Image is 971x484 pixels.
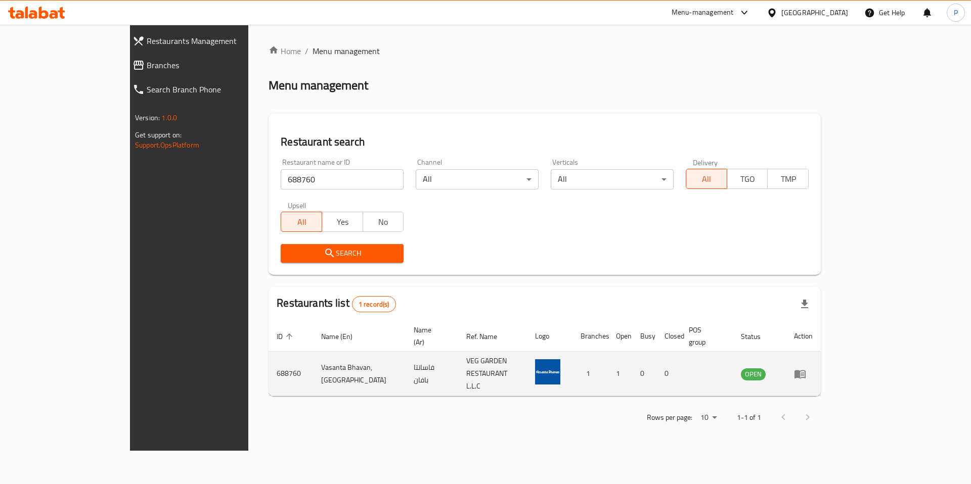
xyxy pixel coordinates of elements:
a: Support.OpsPlatform [135,138,199,152]
button: All [281,212,322,232]
a: Branches [124,53,292,77]
span: OPEN [741,368,766,380]
span: Status [741,330,774,343]
div: All [551,169,674,189]
span: Get support on: [135,128,182,141]
span: All [690,172,723,186]
a: Search Branch Phone [124,77,292,102]
td: 1 [608,352,632,396]
td: 0 [656,352,681,396]
a: Restaurants Management [124,29,292,53]
h2: Restaurant search [281,134,809,150]
div: Menu-management [672,7,734,19]
span: Search Branch Phone [147,83,284,95]
td: 1 [572,352,608,396]
td: 0 [632,352,656,396]
th: Logo [527,321,572,352]
span: Search [289,247,395,260]
td: فاسانتا بافان [406,352,458,396]
td: Vasanta Bhavan, [GEOGRAPHIC_DATA] [313,352,406,396]
div: [GEOGRAPHIC_DATA] [781,7,848,18]
h2: Restaurants list [277,296,395,312]
label: Delivery [693,159,718,166]
button: TGO [727,169,768,189]
span: All [285,215,318,229]
p: 1-1 of 1 [737,411,761,424]
span: P [954,7,958,18]
button: Yes [322,212,363,232]
td: VEG GARDEN RESTAURANT L.L.C [458,352,527,396]
th: Closed [656,321,681,352]
span: Branches [147,59,284,71]
span: ID [277,330,296,343]
img: Vasanta Bhavan, Dubai Motor City [535,359,560,384]
nav: breadcrumb [269,45,821,57]
div: OPEN [741,368,766,380]
span: TGO [731,172,764,186]
span: Name (En) [321,330,366,343]
span: Ref. Name [466,330,510,343]
span: 1 record(s) [352,300,395,309]
th: Branches [572,321,608,352]
span: Menu management [313,45,380,57]
div: Export file [792,292,817,316]
span: No [367,215,400,229]
div: Rows per page: [696,410,721,425]
button: Search [281,244,404,263]
th: Busy [632,321,656,352]
li: / [305,45,308,57]
button: TMP [767,169,809,189]
span: Restaurants Management [147,35,284,47]
span: 1.0.0 [161,111,177,124]
p: Rows per page: [647,411,692,424]
th: Action [786,321,821,352]
div: Total records count [352,296,396,312]
span: POS group [689,324,721,348]
h2: Menu management [269,77,368,93]
th: Open [608,321,632,352]
input: Search for restaurant name or ID.. [281,169,404,189]
span: TMP [772,172,805,186]
span: Name (Ar) [414,324,446,348]
button: No [363,212,404,232]
button: All [686,169,727,189]
span: Yes [326,215,359,229]
table: enhanced table [269,321,821,396]
label: Upsell [288,202,306,209]
div: All [416,169,539,189]
span: Version: [135,111,160,124]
